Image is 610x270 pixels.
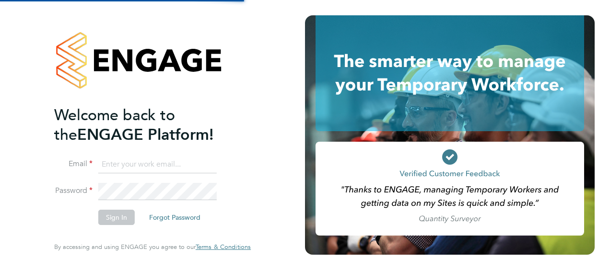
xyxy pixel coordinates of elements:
input: Enter your work email... [98,156,217,173]
label: Password [54,186,93,196]
h2: ENGAGE Platform! [54,105,241,145]
button: Forgot Password [141,210,208,225]
button: Sign In [98,210,135,225]
label: Email [54,159,93,169]
a: Terms & Conditions [196,243,251,251]
span: By accessing and using ENGAGE you agree to our [54,243,251,251]
span: Welcome back to the [54,106,175,144]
